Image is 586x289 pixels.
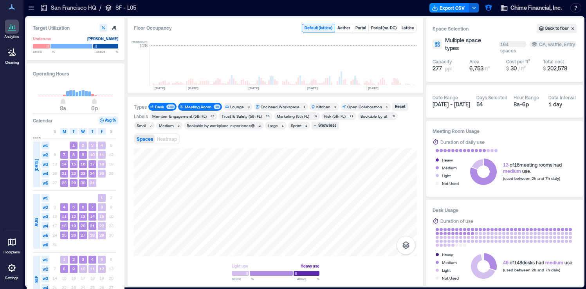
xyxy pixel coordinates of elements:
[545,260,563,265] span: medium
[99,223,104,228] text: 22
[63,257,65,262] text: 1
[2,17,22,41] a: Analytics
[91,143,94,147] text: 3
[99,233,104,237] text: 29
[134,104,147,110] div: Types
[445,36,496,52] span: Multiple space types
[41,179,49,187] span: w5
[155,135,179,143] button: Heatmap
[134,113,148,119] div: Labels
[51,4,96,12] p: San Francisco HQ
[33,159,40,171] span: [DATE]
[442,156,453,164] div: Heavy
[91,105,98,111] span: 6p
[185,104,211,109] div: Meeting Room
[82,152,84,157] text: 9
[101,195,103,200] text: 1
[91,257,94,262] text: 4
[41,203,49,211] span: w2
[547,65,567,72] span: 202,578
[442,164,457,172] div: Medium
[499,41,526,47] div: 164 spaces
[433,65,442,72] span: 277
[41,222,49,230] span: w4
[155,86,165,90] text: [DATE]
[503,260,508,265] span: 45
[176,123,181,128] div: 3
[5,276,18,280] p: Settings
[312,114,318,118] div: 19
[87,35,118,43] div: [PERSON_NAME]
[389,114,396,118] div: 10
[514,101,542,108] div: 8a - 6p
[33,117,53,124] h3: Calendar
[2,258,21,283] a: Settings
[188,86,198,90] text: [DATE]
[2,43,22,67] a: Cleaning
[91,128,94,135] span: T
[148,123,153,128] div: 7
[510,4,562,12] span: Chime Financial, Inc.
[433,58,452,65] div: Capacity
[316,104,330,109] div: Kitchen
[268,123,278,128] div: Large
[81,223,85,228] text: 20
[41,142,49,149] span: w1
[72,152,75,157] text: 8
[71,233,76,237] text: 26
[33,136,41,140] span: 2025
[5,60,19,65] p: Cleaning
[90,266,95,271] text: 11
[101,143,103,147] text: 4
[99,4,101,12] p: /
[90,180,95,185] text: 31
[503,259,573,266] div: of 148 desks had use.
[214,104,220,109] div: 16
[99,266,104,271] text: 12
[72,266,75,271] text: 9
[297,276,319,281] span: Above %
[302,104,307,109] div: 1
[347,104,382,109] div: Open Collaboration
[440,138,485,146] div: Duration of daily use
[503,267,560,272] span: (used between 2h and 7h daily)
[110,128,112,135] span: S
[99,162,104,166] text: 18
[232,276,254,281] span: Below %
[230,104,244,109] div: Lounge
[433,94,458,101] div: Date Range
[82,257,84,262] text: 3
[317,122,337,129] div: Show less
[82,205,84,209] text: 6
[62,233,67,237] text: 25
[41,151,49,159] span: w2
[90,233,95,237] text: 28
[41,241,49,249] span: w6
[442,274,459,282] div: Not Used
[81,214,85,219] text: 13
[548,101,577,108] div: 1 day
[60,105,66,111] span: 8a
[81,162,85,166] text: 16
[469,58,480,65] div: Area
[99,152,104,157] text: 11
[348,114,355,118] div: 11
[503,176,560,181] span: (used between 2h and 7h daily)
[90,171,95,176] text: 24
[442,258,457,266] div: Medium
[90,214,95,219] text: 14
[1,233,22,257] a: Floorplans
[81,180,85,185] text: 30
[506,66,509,71] span: $
[503,162,508,167] span: 13
[71,171,76,176] text: 22
[307,86,318,90] text: [DATE]
[518,66,526,71] span: / ft²
[96,49,118,54] span: Above %
[429,3,469,13] button: Export CSV
[361,113,387,119] div: Bookable by all
[135,135,155,143] button: Spaces
[90,152,95,157] text: 10
[54,128,56,135] span: S
[433,101,470,108] span: [DATE] - [DATE]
